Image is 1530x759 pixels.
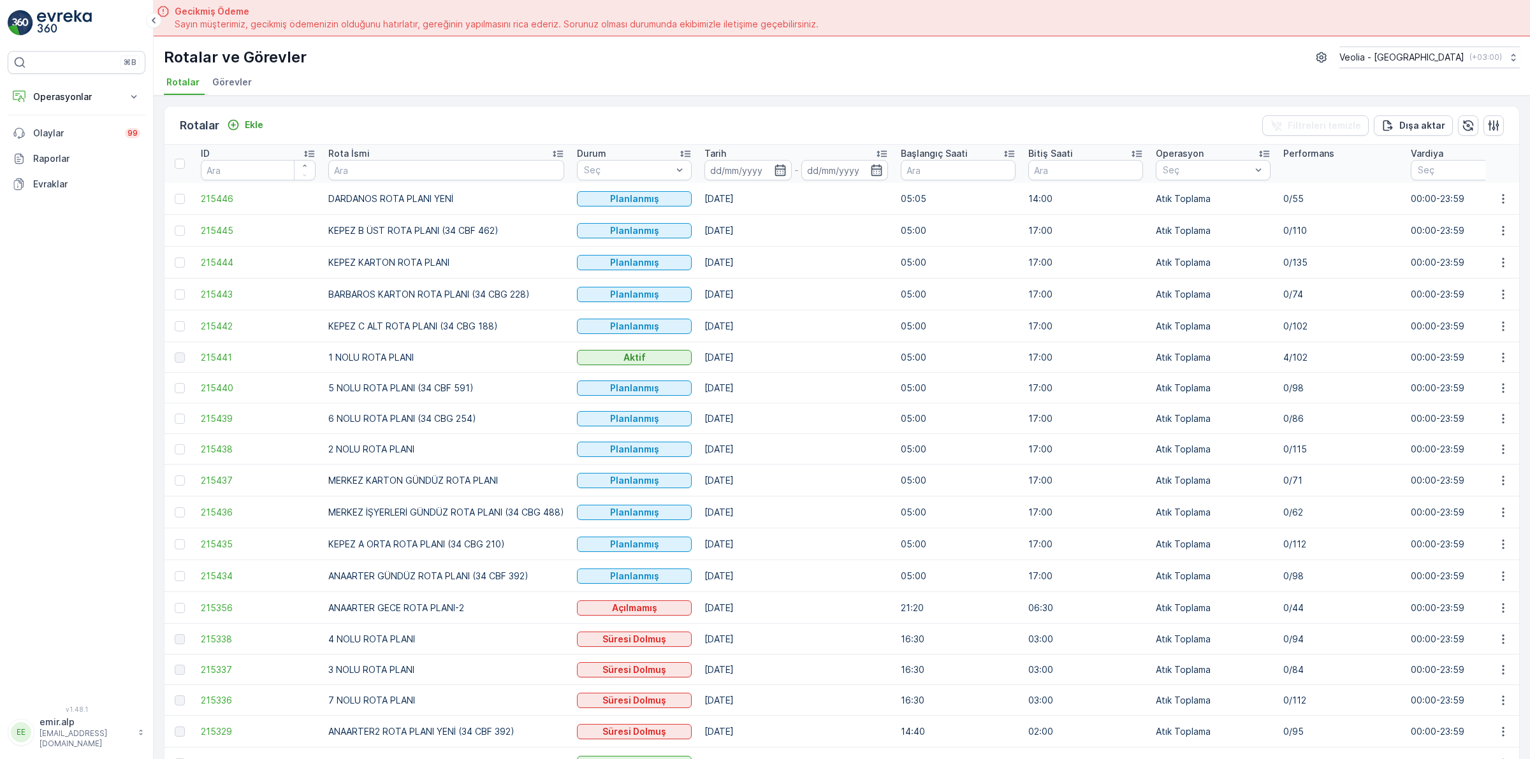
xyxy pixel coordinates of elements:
[1277,592,1404,624] td: 0/44
[698,465,894,496] td: [DATE]
[610,288,659,301] p: Planlanmış
[201,412,316,425] span: 215439
[1163,164,1251,177] p: Seç
[201,725,316,738] a: 215329
[8,716,145,749] button: EEemir.alp[EMAIL_ADDRESS][DOMAIN_NAME]
[175,539,185,549] div: Toggle Row Selected
[698,685,894,716] td: [DATE]
[175,289,185,300] div: Toggle Row Selected
[175,603,185,613] div: Toggle Row Selected
[894,716,1022,748] td: 14:40
[322,373,571,403] td: 5 NOLU ROTA PLANI (34 CBF 591)
[164,47,307,68] p: Rotalar ve Görevler
[894,434,1022,465] td: 05:00
[610,412,659,425] p: Planlanmış
[175,18,819,31] span: Sayın müşterimiz, gecikmiş ödemenizin olduğunu hatırlatır, gereğinin yapılmasını rica ederiz. Sor...
[1149,654,1277,685] td: Atık Toplama
[1149,310,1277,342] td: Atık Toplama
[894,685,1022,716] td: 16:30
[124,57,136,68] p: ⌘B
[1149,247,1277,278] td: Atık Toplama
[577,693,692,708] button: Süresi Dolmuş
[201,256,316,269] a: 215444
[1277,183,1404,215] td: 0/55
[1022,310,1149,342] td: 17:00
[1418,164,1506,177] p: Seç
[894,528,1022,560] td: 05:00
[1156,147,1204,160] p: Operasyon
[1149,183,1277,215] td: Atık Toplama
[1277,278,1404,310] td: 0/74
[322,403,571,434] td: 6 NOLU ROTA PLANI (34 CBG 254)
[175,665,185,675] div: Toggle Row Selected
[1374,115,1453,136] button: Dışa aktar
[698,624,894,654] td: [DATE]
[201,443,316,456] span: 215438
[8,705,145,713] span: v 1.48.1
[1277,403,1404,434] td: 0/86
[1022,247,1149,278] td: 17:00
[577,191,692,206] button: Planlanmış
[610,224,659,237] p: Planlanmış
[33,90,120,103] p: Operasyonlar
[1277,560,1404,592] td: 0/98
[577,600,692,616] button: Açılmamış
[577,505,692,520] button: Planlanmış
[201,382,316,394] a: 215440
[1022,685,1149,716] td: 03:00
[1022,215,1149,247] td: 17:00
[175,383,185,393] div: Toggle Row Selected
[698,247,894,278] td: [DATE]
[1277,685,1404,716] td: 0/112
[8,84,145,110] button: Operasyonlar
[201,694,316,707] span: 215336
[1149,342,1277,373] td: Atık Toplama
[201,506,316,519] span: 215436
[1022,342,1149,373] td: 17:00
[175,475,185,486] div: Toggle Row Selected
[1149,278,1277,310] td: Atık Toplama
[175,507,185,517] div: Toggle Row Selected
[1277,373,1404,403] td: 0/98
[322,183,571,215] td: DARDANOS ROTA PLANI YENİ
[1022,716,1149,748] td: 02:00
[577,223,692,238] button: Planlanmış
[166,76,200,89] span: Rotalar
[894,465,1022,496] td: 05:00
[201,160,316,180] input: Ara
[40,728,131,749] p: [EMAIL_ADDRESS][DOMAIN_NAME]
[245,119,263,131] p: Ekle
[201,663,316,676] a: 215337
[1022,434,1149,465] td: 17:00
[1277,465,1404,496] td: 0/71
[212,76,252,89] span: Görevler
[175,257,185,268] div: Toggle Row Selected
[201,570,316,582] span: 215434
[322,560,571,592] td: ANAARTER GÜNDÜZ ROTA PLANI (34 CBF 392)
[322,342,571,373] td: 1 NOLU ROTA PLANI
[8,171,145,197] a: Evraklar
[1288,119,1361,132] p: Filtreleri temizle
[1028,147,1073,160] p: Bitiş Saati
[577,724,692,739] button: Süresi Dolmuş
[1022,373,1149,403] td: 17:00
[1028,160,1143,180] input: Ara
[201,602,316,614] span: 215356
[1283,147,1334,160] p: Performans
[577,473,692,488] button: Planlanmış
[33,127,117,140] p: Olaylar
[8,120,145,146] a: Olaylar99
[222,117,268,133] button: Ekle
[1022,403,1149,434] td: 17:00
[201,192,316,205] a: 215446
[577,662,692,677] button: Süresi Dolmuş
[201,474,316,487] a: 215437
[602,694,666,707] p: Süresi Dolmuş
[1277,496,1404,528] td: 0/62
[698,310,894,342] td: [DATE]
[322,654,571,685] td: 3 NOLU ROTA PLANI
